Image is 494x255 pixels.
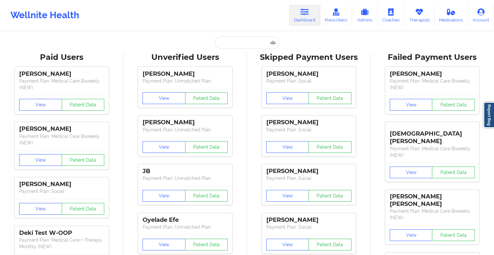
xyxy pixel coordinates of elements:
[390,193,475,208] div: [PERSON_NAME] [PERSON_NAME]
[309,239,351,250] button: Patient Data
[390,145,475,158] p: Payment Plan : Medical Care Biweekly (NEW)
[19,70,104,78] div: [PERSON_NAME]
[390,78,475,91] p: Payment Plan : Medical Care Biweekly (NEW)
[432,99,475,111] button: Patient Data
[143,127,228,133] p: Payment Plan : Unmatched Plan
[432,229,475,241] button: Patient Data
[390,99,433,111] button: View
[143,141,185,153] button: View
[252,52,366,62] div: Skipped Payment Users
[62,99,105,111] button: Patient Data
[390,229,433,241] button: View
[266,239,309,250] button: View
[19,125,104,133] div: [PERSON_NAME]
[404,5,435,26] a: Therapists
[309,92,351,104] button: Patient Data
[62,154,105,166] button: Patient Data
[19,188,104,195] p: Payment Plan : Social
[266,78,351,84] p: Payment Plan : Social
[320,5,352,26] a: Prescribers
[352,5,377,26] a: Admins
[289,5,320,26] a: Dashboard
[185,190,228,202] button: Patient Data
[185,92,228,104] button: Patient Data
[309,141,351,153] button: Patient Data
[266,141,309,153] button: View
[143,70,228,78] div: [PERSON_NAME]
[19,154,62,166] button: View
[143,168,228,175] div: JB
[143,190,185,202] button: View
[5,52,119,62] div: Paid Users
[390,167,433,178] button: View
[266,92,309,104] button: View
[19,237,104,250] p: Payment Plan : Medical Care + Therapy Monthly (NEW)
[143,119,228,126] div: [PERSON_NAME]
[309,190,351,202] button: Patient Data
[266,119,351,126] div: [PERSON_NAME]
[128,52,242,62] div: Unverified Users
[19,99,62,111] button: View
[19,229,104,237] div: Deki Test W-OOP
[266,190,309,202] button: View
[19,203,62,215] button: View
[266,168,351,175] div: [PERSON_NAME]
[375,52,489,62] div: Failed Payment Users
[143,92,185,104] button: View
[468,5,494,26] a: Account
[143,175,228,181] p: Payment Plan : Unmatched Plan
[143,78,228,84] p: Payment Plan : Unmatched Plan
[185,239,228,250] button: Patient Data
[484,102,494,128] a: Report Bug
[377,5,404,26] a: Coaches
[143,224,228,230] p: Payment Plan : Unmatched Plan
[390,208,475,221] p: Payment Plan : Medical Care Biweekly (NEW)
[19,181,104,188] div: [PERSON_NAME]
[432,167,475,178] button: Patient Data
[266,216,351,224] div: [PERSON_NAME]
[266,70,351,78] div: [PERSON_NAME]
[19,133,104,146] p: Payment Plan : Medical Care Biweekly (NEW)
[390,125,475,145] div: [DEMOGRAPHIC_DATA][PERSON_NAME]
[143,216,228,224] div: Oyelade Efe
[62,203,105,215] button: Patient Data
[266,127,351,133] p: Payment Plan : Social
[390,70,475,78] div: [PERSON_NAME]
[435,5,468,26] a: Medications
[143,239,185,250] button: View
[266,224,351,230] p: Payment Plan : Social
[19,78,104,91] p: Payment Plan : Medical Care Biweekly (NEW)
[185,141,228,153] button: Patient Data
[266,175,351,181] p: Payment Plan : Social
